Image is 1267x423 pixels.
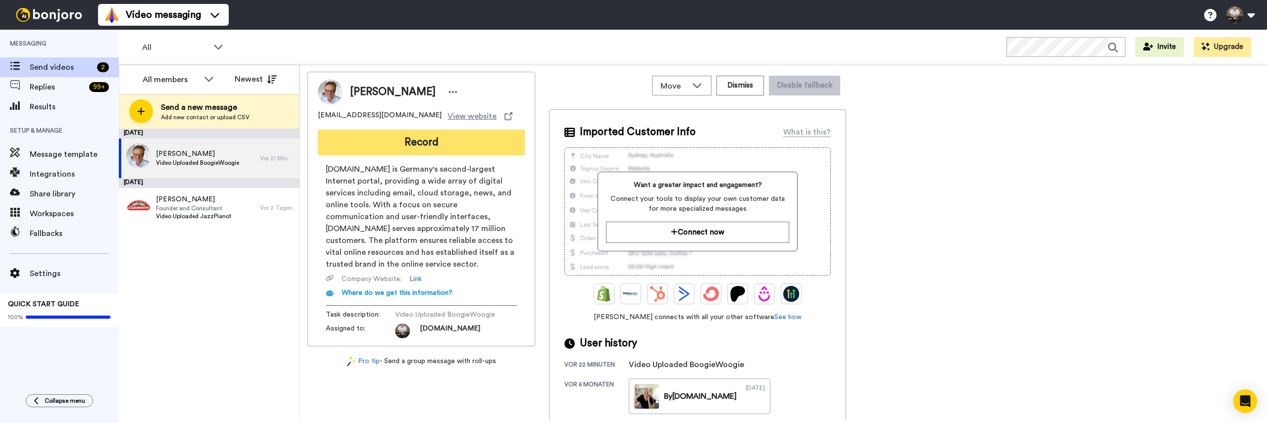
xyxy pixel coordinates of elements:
[660,80,687,92] span: Move
[260,154,295,162] div: Vor 21 Min.
[347,356,356,367] img: magic-wand.svg
[30,81,85,93] span: Replies
[703,286,719,302] img: ConvertKit
[774,314,802,321] a: See how
[347,356,380,367] a: Pro tip
[716,76,764,95] button: Dismiss
[395,310,495,320] span: Video Uploaded BoogieWoogie
[45,397,85,405] span: Collapse menu
[30,208,119,220] span: Workspaces
[350,85,436,99] span: [PERSON_NAME]
[156,149,239,159] span: [PERSON_NAME]
[650,286,665,302] img: Hubspot
[260,204,295,212] div: Vor 2 Tagen
[30,168,119,180] span: Integrations
[580,336,637,351] span: User history
[342,289,453,296] span: Where do we get this information?
[326,310,395,320] span: Task description :
[318,80,343,104] img: Image of Konstantin Mayerhöfer
[119,178,300,188] div: [DATE]
[30,101,119,113] span: Results
[606,180,789,190] span: Want a greater impact and engagement?
[8,313,23,321] span: 100%
[596,286,612,302] img: Shopify
[629,378,770,414] a: By[DOMAIN_NAME][DATE]
[564,380,629,414] div: vor 5 Monaten
[30,148,119,160] span: Message template
[156,204,231,212] span: Founder and Consultant
[126,143,151,168] img: 027ed184-0884-4d99-b868-c47cbcfb10db.jpg
[623,286,639,302] img: Ontraport
[318,130,525,155] button: Record
[342,274,402,284] span: Company Website :
[326,324,395,338] span: Assigned to:
[783,286,799,302] img: GoHighLevel
[746,384,765,409] div: [DATE]
[307,356,535,367] div: - Send a group message with roll-ups
[757,286,772,302] img: Drip
[143,74,199,86] div: All members
[30,228,119,239] span: Fallbacks
[30,188,119,200] span: Share library
[769,76,840,95] button: Disable fallback
[156,159,239,167] span: Video Uploaded BoogieWoogie
[395,324,410,338] img: e79fcabc-05ae-4995-ac08-9eecff23249d-1538385032.jpg
[448,110,497,122] span: View website
[161,101,250,113] span: Send a new message
[1135,37,1184,57] button: Invite
[26,394,93,407] button: Collapse menu
[1233,389,1257,413] div: Open Intercom Messenger
[8,301,79,308] span: QUICK START GUIDE
[606,194,789,214] span: Connect your tools to display your own customer data for more specialized messages
[119,129,300,139] div: [DATE]
[161,113,250,121] span: Add new contact or upload CSV
[156,212,231,220] span: Video Uploaded JazzPiano1
[30,268,119,280] span: Settings
[580,125,696,140] span: Imported Customer Info
[634,384,659,409] img: e1791c98-116c-42cb-ac52-eebf671d0023-thumb.jpg
[126,193,151,218] img: 24bef2c4-61bc-40d7-a92d-4a3298a92c4a.png
[783,126,831,138] div: What is this?
[420,324,480,338] span: [DOMAIN_NAME]
[676,286,692,302] img: ActiveCampaign
[448,110,512,122] a: View website
[629,359,744,371] div: Video Uploaded BoogieWoogie
[89,82,109,92] div: 99 +
[730,286,746,302] img: Patreon
[104,7,120,23] img: vm-color.svg
[227,69,284,89] button: Newest
[12,8,86,22] img: bj-logo-header-white.svg
[142,42,208,53] span: All
[1194,37,1251,57] button: Upgrade
[606,222,789,243] button: Connect now
[318,110,442,122] span: [EMAIL_ADDRESS][DOMAIN_NAME]
[564,361,629,371] div: vor 22 Minuten
[326,163,517,270] span: [DOMAIN_NAME] is Germany's second-largest Internet portal, providing a wide array of digital serv...
[664,390,737,402] div: By [DOMAIN_NAME]
[409,274,422,284] a: Link
[126,8,201,22] span: Video messaging
[564,312,831,322] span: [PERSON_NAME] connects with all your other software
[156,194,231,204] span: [PERSON_NAME]
[30,61,93,73] span: Send videos
[97,62,109,72] div: 2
